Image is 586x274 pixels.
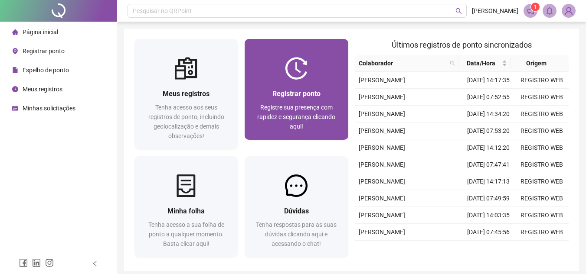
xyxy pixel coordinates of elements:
[531,3,540,11] sup: 1
[359,144,405,151] span: [PERSON_NAME]
[134,156,238,257] a: Minha folhaTenha acesso a sua folha de ponto a qualquer momento. Basta clicar aqui!
[448,57,457,70] span: search
[515,139,569,156] td: REGISTRO WEB
[458,55,510,72] th: Data/Hora
[462,241,515,258] td: [DATE] 14:01:16
[12,29,18,35] span: home
[245,39,348,140] a: Registrar pontoRegistre sua presença com rapidez e segurança clicando aqui!
[12,67,18,73] span: file
[562,4,575,17] img: 93989
[462,122,515,139] td: [DATE] 07:53:20
[272,90,321,98] span: Registrar ponto
[19,258,28,267] span: facebook
[148,221,224,247] span: Tenha acesso a sua folha de ponto a qualquer momento. Basta clicar aqui!
[534,4,537,10] span: 1
[256,221,337,247] span: Tenha respostas para as suas dúvidas clicando aqui e acessando o chat!
[515,224,569,241] td: REGISTRO WEB
[12,105,18,111] span: schedule
[462,190,515,207] td: [DATE] 07:49:59
[359,195,405,202] span: [PERSON_NAME]
[462,207,515,224] td: [DATE] 14:03:35
[32,258,41,267] span: linkedin
[359,58,447,68] span: Colaborador
[23,29,58,35] span: Página inicial
[462,89,515,106] td: [DATE] 07:52:55
[515,207,569,224] td: REGISTRO WEB
[527,7,534,15] span: notification
[359,161,405,168] span: [PERSON_NAME]
[163,90,210,98] span: Meus registros
[515,156,569,173] td: REGISTRO WEB
[359,178,405,185] span: [PERSON_NAME]
[515,190,569,207] td: REGISTRO WEB
[515,241,569,258] td: REGISTRO WEB
[511,55,562,72] th: Origem
[23,67,69,74] span: Espelho de ponto
[359,110,405,117] span: [PERSON_NAME]
[359,93,405,100] span: [PERSON_NAME]
[462,224,515,241] td: [DATE] 07:45:56
[462,156,515,173] td: [DATE] 07:47:41
[455,8,462,14] span: search
[284,207,309,215] span: Dúvidas
[546,7,553,15] span: bell
[148,104,224,139] span: Tenha acesso aos seus registros de ponto, incluindo geolocalização e demais observações!
[257,104,335,130] span: Registre sua presença com rapidez e segurança clicando aqui!
[245,156,348,257] a: DúvidasTenha respostas para as suas dúvidas clicando aqui e acessando o chat!
[12,48,18,54] span: environment
[134,39,238,149] a: Meus registrosTenha acesso aos seus registros de ponto, incluindo geolocalização e demais observa...
[359,77,405,84] span: [PERSON_NAME]
[515,122,569,139] td: REGISTRO WEB
[472,6,518,16] span: [PERSON_NAME]
[392,40,532,49] span: Últimos registros de ponto sincronizados
[450,61,455,66] span: search
[23,86,62,93] span: Meus registros
[92,261,98,267] span: left
[462,72,515,89] td: [DATE] 14:17:35
[462,106,515,122] td: [DATE] 14:34:20
[359,127,405,134] span: [PERSON_NAME]
[359,229,405,235] span: [PERSON_NAME]
[359,212,405,219] span: [PERSON_NAME]
[45,258,54,267] span: instagram
[167,207,205,215] span: Minha folha
[515,89,569,106] td: REGISTRO WEB
[23,105,75,112] span: Minhas solicitações
[12,86,18,92] span: clock-circle
[23,48,65,55] span: Registrar ponto
[515,173,569,190] td: REGISTRO WEB
[462,58,500,68] span: Data/Hora
[515,72,569,89] td: REGISTRO WEB
[515,106,569,122] td: REGISTRO WEB
[462,173,515,190] td: [DATE] 14:17:13
[462,139,515,156] td: [DATE] 14:12:20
